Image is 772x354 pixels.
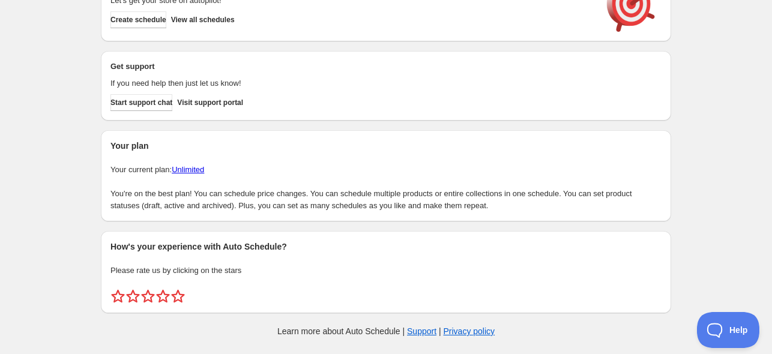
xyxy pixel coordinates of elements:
a: Privacy policy [444,326,495,336]
span: Visit support portal [177,98,243,107]
a: Visit support portal [177,94,243,111]
span: Start support chat [110,98,172,107]
iframe: Toggle Customer Support [697,312,760,348]
button: View all schedules [171,11,235,28]
span: Create schedule [110,15,166,25]
h2: Get support [110,61,590,73]
a: Support [407,326,436,336]
p: If you need help then just let us know! [110,77,590,89]
p: Learn more about Auto Schedule | | [277,325,495,337]
h2: Your plan [110,140,662,152]
p: You're on the best plan! You can schedule price changes. You can schedule multiple products or en... [110,188,662,212]
span: View all schedules [171,15,235,25]
p: Please rate us by clicking on the stars [110,265,662,277]
button: Create schedule [110,11,166,28]
a: Start support chat [110,94,172,111]
p: Your current plan: [110,164,662,176]
a: Unlimited [172,165,204,174]
h2: How's your experience with Auto Schedule? [110,241,662,253]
